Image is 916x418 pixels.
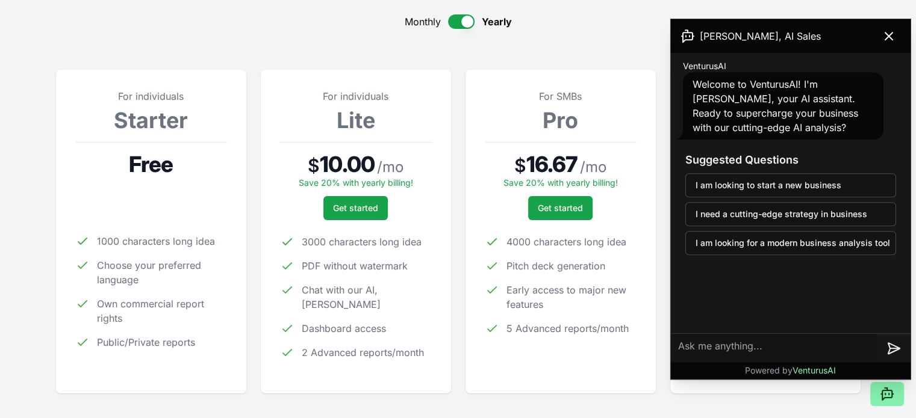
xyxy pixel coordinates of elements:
[280,108,432,132] h3: Lite
[129,152,173,176] span: Free
[503,177,618,188] span: Save 20% with yearly billing!
[75,89,227,103] p: For individuals
[302,345,424,360] span: 2 Advanced reports/month
[580,158,606,177] span: / mo
[506,321,629,336] span: 5 Advanced reports/month
[302,283,432,312] span: Chat with our AI, [PERSON_NAME]
[482,14,512,29] span: Yearly
[377,158,403,177] span: / mo
[506,259,605,273] span: Pitch deck generation
[333,202,378,214] span: Get started
[97,335,195,349] span: Public/Private reports
[97,258,227,287] span: Choose your preferred language
[302,235,422,249] span: 3000 characters long idea
[280,89,432,103] p: For individuals
[793,365,836,375] span: VenturusAI
[700,29,821,43] span: [PERSON_NAME], AI Sales
[97,297,227,325] span: Own commercial report rights
[693,78,858,134] span: Welcome to VenturusAI! I'm [PERSON_NAME], your AI assistant. Ready to supercharge your business w...
[526,152,578,176] span: 16.67
[528,196,593,220] button: Get started
[745,364,836,377] p: Powered by
[683,60,726,72] span: VenturusAI
[685,152,896,168] h3: Suggested Questions
[323,196,388,220] button: Get started
[685,173,896,197] button: I am looking to start a new business
[302,259,408,273] span: PDF without watermark
[685,231,896,255] button: I am looking for a modern business analysis tool
[485,108,637,132] h3: Pro
[97,234,215,248] span: 1000 characters long idea
[506,283,637,312] span: Early access to major new features
[514,155,526,176] span: $
[308,155,320,176] span: $
[405,14,441,29] span: Monthly
[320,152,375,176] span: 10.00
[75,108,227,132] h3: Starter
[485,89,637,103] p: For SMBs
[299,177,413,188] span: Save 20% with yearly billing!
[538,202,583,214] span: Get started
[302,321,386,336] span: Dashboard access
[506,235,626,249] span: 4000 characters long idea
[685,202,896,226] button: I need a cutting-edge strategy in business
